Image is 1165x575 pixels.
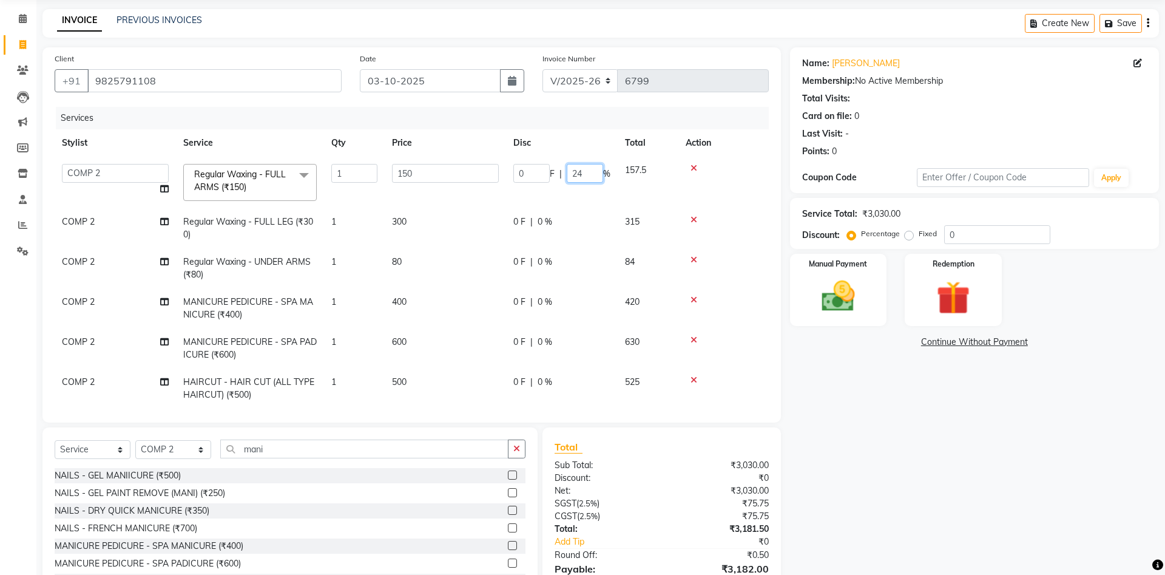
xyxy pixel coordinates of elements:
th: Action [678,129,769,157]
span: 1 [331,336,336,347]
div: ₹75.75 [661,510,777,523]
span: 630 [625,336,640,347]
div: NAILS - GEL MANIICURE (₹500) [55,469,181,482]
div: - [845,128,849,140]
span: 1 [331,256,336,267]
a: [PERSON_NAME] [832,57,900,70]
input: Search or Scan [220,440,508,458]
span: 2.5% [579,498,597,508]
span: 0 F [513,216,525,228]
div: Service Total: [802,208,857,220]
div: ₹3,181.50 [661,523,777,536]
div: Last Visit: [802,128,843,140]
div: NAILS - DRY QUICK MANICURE (₹350) [55,505,209,517]
span: MANICURE PEDICURE - SPA PADICURE (₹600) [183,336,317,360]
span: 0 F [513,296,525,308]
span: SGST [555,498,576,509]
span: COMP 2 [62,216,95,227]
th: Disc [506,129,618,157]
span: | [559,168,562,180]
span: | [530,256,533,268]
div: Total Visits: [802,92,850,105]
div: Round Off: [545,549,661,562]
span: 2.5% [579,511,598,521]
span: % [603,168,610,180]
span: | [530,336,533,349]
div: Discount: [802,229,840,242]
span: COMP 2 [62,296,95,307]
div: NAILS - FRENCH MANICURE (₹700) [55,522,197,535]
span: 300 [392,216,407,227]
div: Discount: [545,472,661,485]
button: Save [1099,14,1142,33]
div: Total: [545,523,661,536]
div: 0 [854,110,859,123]
label: Fixed [919,228,937,239]
span: 0 % [538,336,552,349]
input: Enter Offer / Coupon Code [917,168,1089,187]
span: Regular Waxing - UNDER ARMS (₹80) [183,256,311,280]
span: 0 F [513,256,525,268]
span: CGST [555,511,577,522]
a: Continue Without Payment [792,336,1157,349]
label: Percentage [861,228,900,239]
img: _gift.svg [926,277,981,319]
span: Total [555,441,582,454]
div: ₹75.75 [661,497,777,510]
div: ₹3,030.00 [661,485,777,497]
div: ( ) [545,497,661,510]
label: Client [55,53,74,64]
span: 0 F [513,376,525,389]
span: | [530,216,533,228]
div: ₹0.50 [661,549,777,562]
th: Price [385,129,506,157]
div: ( ) [545,510,661,523]
div: ₹3,030.00 [862,208,900,220]
span: 1 [331,296,336,307]
span: HAIRCUT - HAIR CUT (ALL TYPE HAIRCUT) (₹500) [183,376,314,400]
img: _cash.svg [811,277,866,316]
div: Services [56,107,778,129]
span: MANICURE PEDICURE - SPA MANICURE (₹400) [183,296,313,320]
span: 1 [331,216,336,227]
div: Membership: [802,75,855,87]
span: 84 [625,256,635,267]
span: COMP 2 [62,376,95,387]
span: 315 [625,216,640,227]
button: +91 [55,69,89,92]
span: 0 % [538,216,552,228]
th: Qty [324,129,385,157]
span: Regular Waxing - FULL LEG (₹300) [183,216,313,240]
div: Name: [802,57,829,70]
span: 420 [625,296,640,307]
div: 0 [832,145,837,158]
div: ₹3,030.00 [661,459,777,472]
button: Create New [1025,14,1095,33]
a: INVOICE [57,10,102,32]
span: 0 % [538,256,552,268]
span: 80 [392,256,402,267]
span: 500 [392,376,407,387]
a: x [246,182,252,192]
span: F [550,168,555,180]
span: 1 [331,376,336,387]
span: 600 [392,336,407,347]
label: Date [360,53,376,64]
a: PREVIOUS INVOICES [116,15,202,26]
input: Search by Name/Mobile/Email/Code [87,69,342,92]
div: Net: [545,485,661,497]
label: Manual Payment [809,259,867,270]
a: Add Tip [545,536,681,548]
span: 0 % [538,296,552,308]
div: MANICURE PEDICURE - SPA PADICURE (₹600) [55,557,241,570]
span: COMP 2 [62,256,95,267]
div: Points: [802,145,829,158]
span: COMP 2 [62,336,95,347]
div: Sub Total: [545,459,661,472]
div: Coupon Code [802,171,917,184]
span: | [530,376,533,389]
span: | [530,296,533,308]
span: 157.5 [625,165,646,175]
button: Apply [1094,169,1129,187]
label: Invoice Number [542,53,595,64]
